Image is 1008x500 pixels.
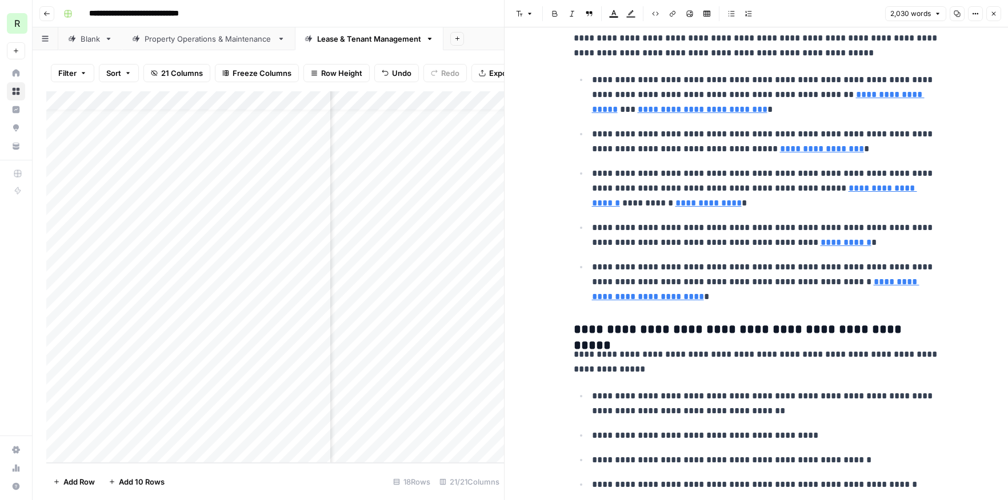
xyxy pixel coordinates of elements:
button: Add Row [46,473,102,491]
span: Undo [392,67,411,79]
button: Row Height [303,64,370,82]
div: Blank [81,33,100,45]
button: Help + Support [7,477,25,495]
span: 2,030 words [890,9,931,19]
span: 21 Columns [161,67,203,79]
button: 21 Columns [143,64,210,82]
button: Sort [99,64,139,82]
div: 21/21 Columns [435,473,504,491]
span: R [14,17,20,30]
span: Redo [441,67,459,79]
a: Your Data [7,137,25,155]
div: Lease & Tenant Management [317,33,421,45]
a: Settings [7,441,25,459]
span: Add 10 Rows [119,476,165,487]
a: Opportunities [7,119,25,137]
span: Row Height [321,67,362,79]
a: Lease & Tenant Management [295,27,443,50]
a: Home [7,64,25,82]
span: Sort [106,67,121,79]
a: Blank [58,27,122,50]
a: Insights [7,100,25,119]
button: Filter [51,64,94,82]
button: Workspace: Re-Leased [7,9,25,38]
a: Property Operations & Maintenance [122,27,295,50]
button: Export CSV [471,64,537,82]
button: Redo [423,64,467,82]
span: Freeze Columns [233,67,291,79]
button: 2,030 words [885,6,946,21]
a: Usage [7,459,25,477]
span: Filter [58,67,77,79]
button: Add 10 Rows [102,473,171,491]
div: 18 Rows [389,473,435,491]
div: Property Operations & Maintenance [145,33,273,45]
a: Browse [7,82,25,100]
span: Export CSV [489,67,530,79]
span: Add Row [63,476,95,487]
button: Undo [374,64,419,82]
button: Freeze Columns [215,64,299,82]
